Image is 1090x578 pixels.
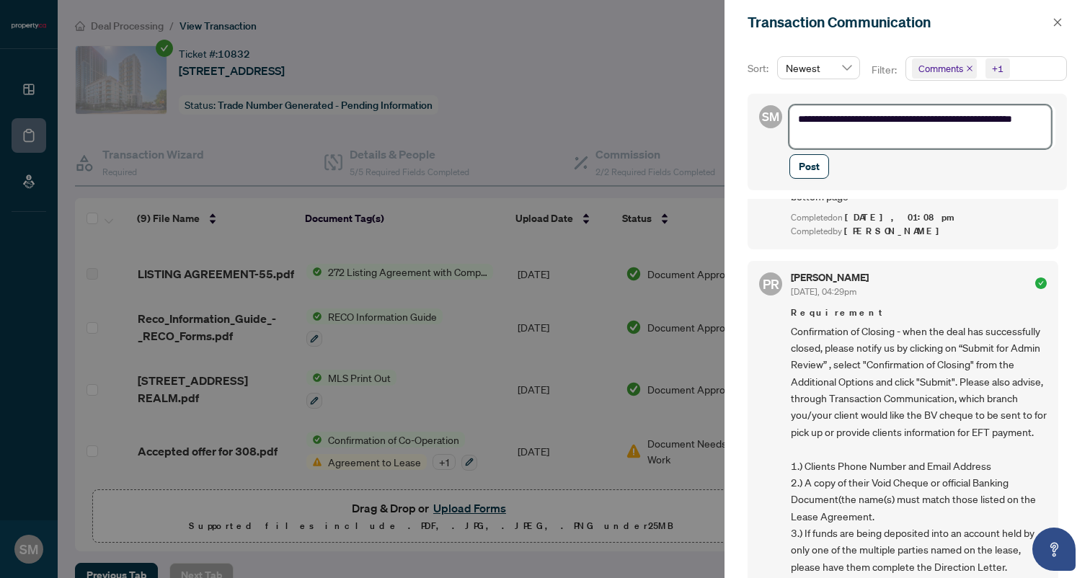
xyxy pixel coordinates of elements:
[748,61,771,76] p: Sort:
[791,286,856,297] span: [DATE], 04:29pm
[791,323,1047,576] span: Confirmation of Closing - when the deal has successfully closed, please notify us by clicking on ...
[966,65,973,72] span: close
[1053,17,1063,27] span: close
[763,274,779,294] span: PR
[748,12,1048,33] div: Transaction Communication
[845,211,957,223] span: [DATE], 01:08pm
[992,61,1003,76] div: +1
[844,225,947,237] span: [PERSON_NAME]
[918,61,963,76] span: Comments
[789,154,829,179] button: Post
[791,272,869,283] h5: [PERSON_NAME]
[786,57,851,79] span: Newest
[791,211,1047,225] div: Completed on
[762,107,779,126] span: SM
[799,155,820,178] span: Post
[791,225,1047,239] div: Completed by
[1035,277,1047,289] span: check-circle
[872,62,899,78] p: Filter:
[912,58,977,79] span: Comments
[791,306,1047,320] span: Requirement
[1032,528,1076,571] button: Open asap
